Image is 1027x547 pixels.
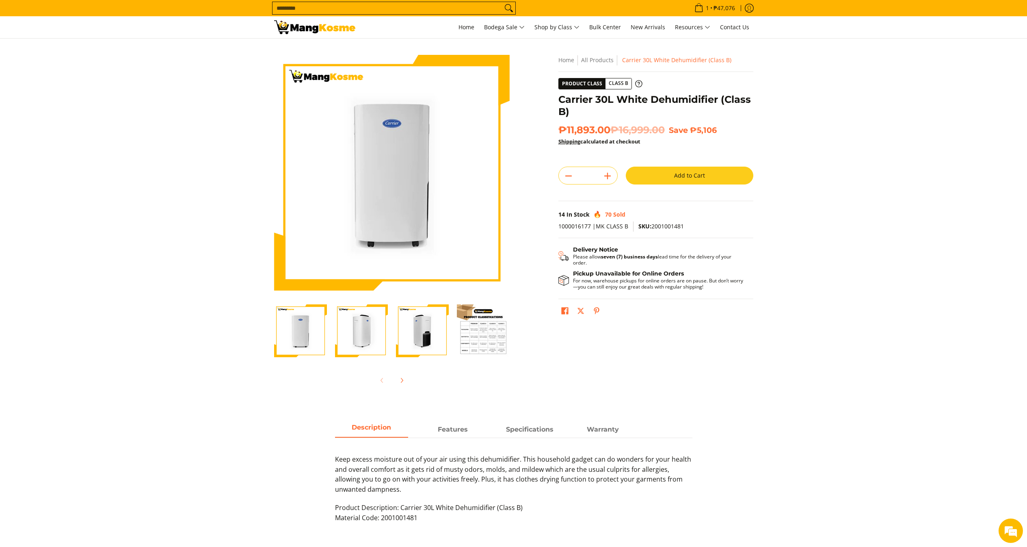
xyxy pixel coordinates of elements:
[675,22,710,33] span: Resources
[720,23,749,31] span: Contact Us
[671,16,714,38] a: Resources
[638,222,651,230] span: SKU:
[502,2,515,14] button: Search
[274,55,510,291] img: Carrier 30L White Dehumidifier (Class B)
[573,270,684,277] strong: Pickup Unavailable for Online Orders
[559,305,571,319] a: Share on Facebook
[591,305,602,319] a: Pin on Pinterest
[480,16,529,38] a: Bodega Sale
[558,93,753,118] h1: Carrier 30L White Dehumidifier (Class B)
[605,78,631,89] span: Class B
[558,56,574,64] a: Home
[396,304,449,357] img: Carrier 30L White Dehumidifier (Class B)-3
[558,222,628,230] span: 1000016177 |MK CLASS B
[587,425,619,433] strong: Warranty
[601,253,658,260] strong: seven (7) business days
[559,169,578,182] button: Subtract
[566,211,590,218] span: In Stock
[605,211,612,218] span: 70
[493,422,566,438] a: Description 2
[457,304,510,357] img: Carrier 30L White Dehumidifier (Class B)-4
[585,16,625,38] a: Bulk Center
[335,304,388,357] img: Carrier 30L White Dehumidifier (Class B)-2
[573,278,745,290] p: For now, warehouse pickups for online orders are on pause. But don’t worry—you can still enjoy ou...
[598,169,617,182] button: Add
[558,78,642,89] a: Product Class Class B
[458,23,474,31] span: Home
[566,422,640,438] a: Description 3
[454,16,478,38] a: Home
[438,425,468,433] strong: Features
[690,125,717,135] span: ₱5,106
[626,167,753,185] button: Add to Cart
[589,23,621,31] span: Bulk Center
[558,55,753,65] nav: Breadcrumbs
[363,16,753,38] nav: Main Menu
[669,125,688,135] span: Save
[274,304,327,357] img: Carrier 30L White Dehumidifier (Class B)-1
[558,211,565,218] span: 14
[573,254,745,266] p: Please allow lead time for the delivery of your order.
[335,455,691,494] span: Keep excess moisture out of your air using this dehumidifier. This household gadget can do wonder...
[575,305,586,319] a: Post on X
[581,56,614,64] a: All Products
[692,4,737,13] span: •
[610,124,665,136] del: ₱16,999.00
[631,23,665,31] span: New Arrivals
[712,5,736,11] span: ₱47,076
[506,425,553,433] strong: Specifications
[558,138,580,145] a: Shipping
[573,246,618,253] strong: Delivery Notice
[559,78,605,89] span: Product Class
[558,138,640,145] strong: calculated at checkout
[484,22,525,33] span: Bodega Sale
[393,371,411,389] button: Next
[416,422,489,438] a: Description 1
[716,16,753,38] a: Contact Us
[558,124,665,136] span: ₱11,893.00
[705,5,710,11] span: 1
[335,503,523,522] span: Product Description: Carrier 30L White Dehumidifier (Class B) Material Code: 2001001481
[622,56,731,64] span: Carrier 30L White Dehumidifier (Class B)
[335,422,408,438] a: Description
[530,16,584,38] a: Shop by Class
[274,20,355,34] img: Carrier 30-Liter Dehumidifier - White (Class B) l Mang Kosme
[558,246,745,266] button: Shipping & Delivery
[335,438,692,531] div: Description
[638,222,684,230] span: 2001001481
[613,211,625,218] span: Sold
[627,16,669,38] a: New Arrivals
[534,22,579,33] span: Shop by Class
